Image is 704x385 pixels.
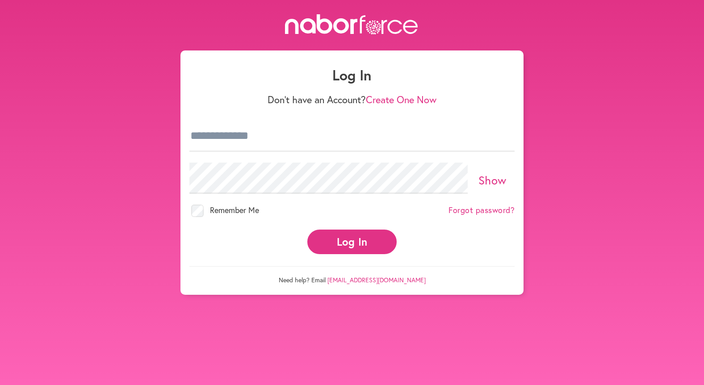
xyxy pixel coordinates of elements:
[327,276,426,284] a: [EMAIL_ADDRESS][DOMAIN_NAME]
[189,67,515,84] h1: Log In
[307,230,397,254] button: Log In
[189,94,515,105] p: Don't have an Account?
[366,93,436,106] a: Create One Now
[478,172,507,188] a: Show
[448,205,515,215] a: Forgot password?
[210,205,259,215] span: Remember Me
[189,266,515,284] p: Need help? Email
